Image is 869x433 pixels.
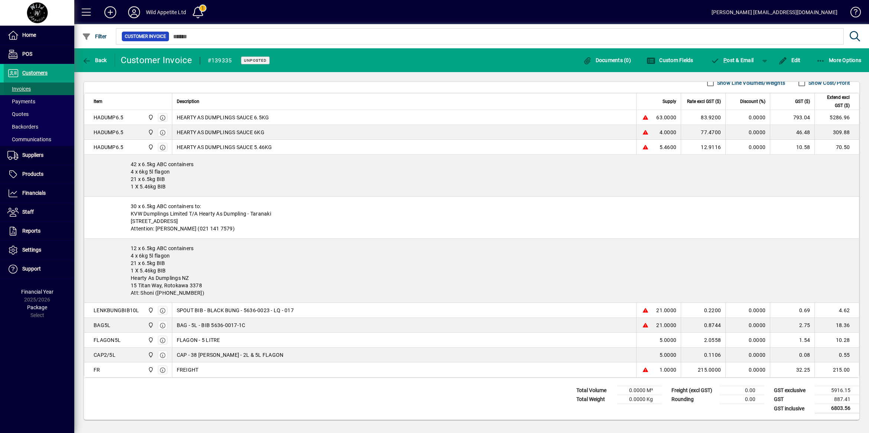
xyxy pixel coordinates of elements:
[816,57,862,63] span: More Options
[770,110,814,125] td: 793.04
[177,366,199,374] span: FREIGHT
[94,143,123,151] div: HADUMP6.5
[777,54,803,67] button: Edit
[146,321,154,329] span: Wild Appetite Ltd
[94,351,115,359] div: CAP2/5L
[177,351,284,359] span: CAP - 38 [PERSON_NAME] - 2L & 5L FLAGON
[819,93,850,110] span: Extend excl GST ($)
[4,184,74,203] a: Financials
[21,289,53,295] span: Financial Year
[770,348,814,362] td: 0.08
[4,26,74,45] a: Home
[74,54,115,67] app-page-header-button: Back
[686,366,721,374] div: 215.0000
[146,6,186,18] div: Wild Appetite Ltd
[814,333,859,348] td: 10.28
[22,190,46,196] span: Financials
[94,366,100,374] div: FR
[94,97,102,106] span: Item
[660,351,677,359] span: 5.0000
[814,125,859,140] td: 309.88
[712,6,837,18] div: [PERSON_NAME] [EMAIL_ADDRESS][DOMAIN_NAME]
[814,362,859,377] td: 215.00
[815,386,859,395] td: 5916.15
[725,110,770,125] td: 0.0000
[725,125,770,140] td: 0.0000
[7,136,51,142] span: Communications
[814,54,863,67] button: More Options
[725,348,770,362] td: 0.0000
[80,54,109,67] button: Back
[27,304,47,310] span: Package
[177,321,245,329] span: BAG - 5L - BIB 5636-0017-1C
[244,58,267,63] span: Unposted
[82,57,107,63] span: Back
[814,348,859,362] td: 0.55
[686,143,721,151] div: 12.9116
[815,395,859,404] td: 887.41
[4,95,74,108] a: Payments
[814,318,859,333] td: 18.36
[770,404,815,413] td: GST inclusive
[146,351,154,359] span: Wild Appetite Ltd
[720,395,764,404] td: 0.00
[814,303,859,318] td: 4.62
[668,395,720,404] td: Rounding
[7,111,29,117] span: Quotes
[177,336,220,344] span: FLAGON - 5 LITRE
[725,333,770,348] td: 0.0000
[770,386,815,395] td: GST exclusive
[686,114,721,121] div: 83.9200
[177,307,294,314] span: SPOUT BIB - BLACK BUNG - 5636-0023 - LQ - 017
[686,129,721,136] div: 77.4700
[660,366,677,374] span: 1.0000
[146,143,154,151] span: Wild Appetite Ltd
[98,6,122,19] button: Add
[660,143,677,151] span: 5.4600
[656,307,676,314] span: 21.0000
[725,318,770,333] td: 0.0000
[84,155,859,196] div: 42 x 6.5kg ABC containers 4 x 6kg 5l flagon 21 x 6.5kg BIB 1 X 5.46kg BIB
[22,32,36,38] span: Home
[707,54,758,67] button: Post & Email
[711,57,754,63] span: ost & Email
[573,395,617,404] td: Total Weight
[94,114,123,121] div: HADUMP6.5
[716,79,785,87] label: Show Line Volumes/Weights
[7,86,31,92] span: Invoices
[125,33,166,40] span: Customer Invoice
[663,97,676,106] span: Supply
[146,113,154,122] span: Wild Appetite Ltd
[4,241,74,259] a: Settings
[94,129,123,136] div: HADUMP6.5
[177,114,269,121] span: HEARTY AS DUMPLINGS SAUCE 6.5KG
[4,45,74,64] a: POS
[22,171,43,177] span: Products
[725,362,770,377] td: 0.0000
[815,404,859,413] td: 6803.56
[770,333,814,348] td: 1.54
[725,303,770,318] td: 0.0000
[723,57,727,63] span: P
[687,97,721,106] span: Rate excl GST ($)
[22,209,34,215] span: Staff
[770,303,814,318] td: 0.69
[84,197,859,238] div: 30 x 6.5kg ABC containers to: KVW Dumplings Limited T/A Hearty As Dumpling - Taranaki [STREET_ADD...
[122,6,146,19] button: Profile
[82,33,107,39] span: Filter
[4,146,74,165] a: Suppliers
[583,57,631,63] span: Documents (0)
[22,152,43,158] span: Suppliers
[814,110,859,125] td: 5286.96
[22,51,32,57] span: POS
[177,143,272,151] span: HEARTY AS DUMPLINGS SAUCE 5.46KG
[4,120,74,133] a: Backorders
[647,57,693,63] span: Custom Fields
[845,1,860,26] a: Knowledge Base
[177,97,199,106] span: Description
[770,125,814,140] td: 46.48
[660,336,677,344] span: 5.0000
[581,54,633,67] button: Documents (0)
[146,306,154,314] span: Wild Appetite Ltd
[770,362,814,377] td: 32.25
